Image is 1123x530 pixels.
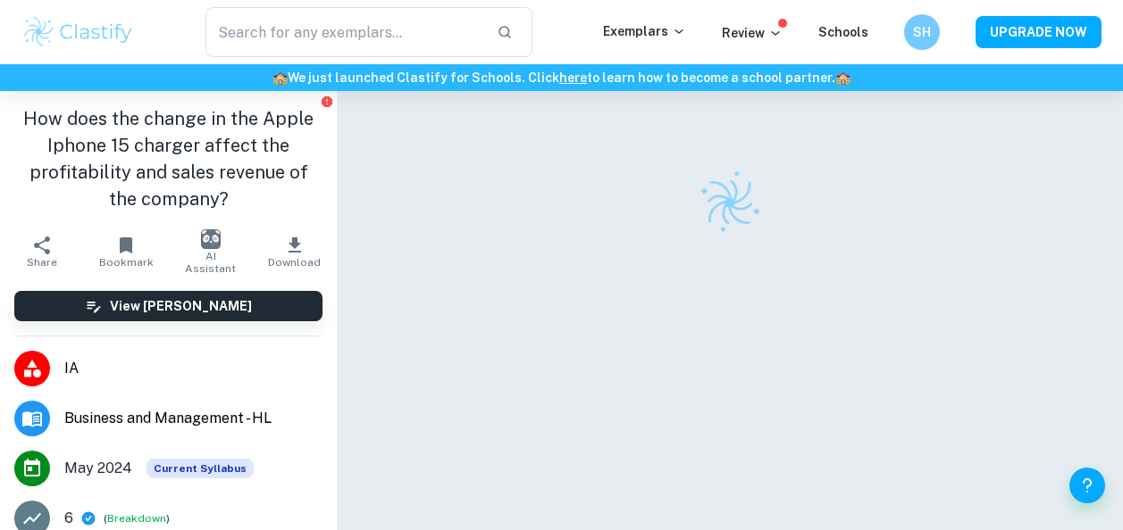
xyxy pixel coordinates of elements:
span: 🏫 [272,70,288,85]
span: Share [27,256,57,269]
h1: How does the change in the Apple Iphone 15 charger affect the profitability and sales revenue of ... [14,105,323,212]
button: View [PERSON_NAME] [14,291,323,321]
span: Current Syllabus [147,459,254,478]
p: Exemplars [603,21,686,41]
h6: We just launched Clastify for Schools. Click to learn how to become a school partner. [4,68,1119,87]
button: Report issue [320,95,333,108]
span: 🏫 [835,70,851,85]
span: Download [268,256,321,269]
span: ( ) [104,510,170,527]
span: IA [64,358,323,379]
span: Business and Management - HL [64,408,323,429]
a: Schools [818,25,868,39]
p: 6 [64,508,73,529]
h6: View [PERSON_NAME] [110,296,252,316]
input: Search for any exemplars... [205,7,483,57]
button: Help and Feedback [1069,468,1105,503]
p: Review [722,23,783,43]
img: AI Assistant [201,229,221,249]
span: May 2024 [64,458,132,479]
div: This exemplar is based on the current syllabus. Feel free to refer to it for inspiration/ideas wh... [147,459,254,478]
span: AI Assistant [180,250,242,275]
button: AI Assistant [169,227,253,277]
button: Bookmark [84,227,168,277]
img: Clastify logo [21,14,135,50]
button: Breakdown [107,510,166,526]
a: here [559,70,587,85]
button: Download [253,227,337,277]
button: SH [904,14,940,50]
h6: SH [912,22,933,42]
img: Clastify logo [688,161,773,245]
span: Bookmark [99,256,154,269]
button: UPGRADE NOW [976,16,1102,48]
